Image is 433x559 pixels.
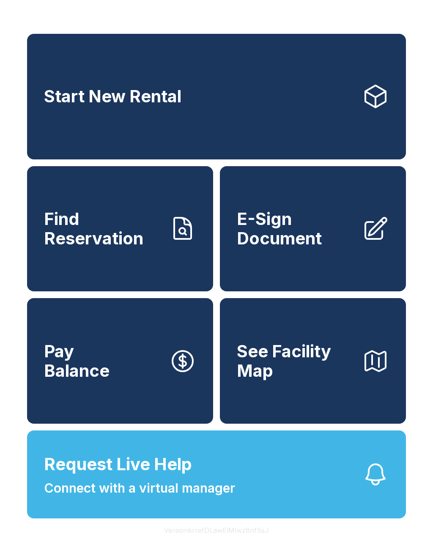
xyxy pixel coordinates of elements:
[44,342,110,380] span: Pay Balance
[44,87,181,106] span: Start New Rental
[27,166,213,292] a: Find Reservation
[220,298,406,424] button: See Facility Map
[27,298,213,424] button: PayBalance
[157,518,276,542] button: VersionkrrefDLawElMlwz8nfSsJ
[27,34,406,159] a: Start New Rental
[237,209,355,248] span: E-Sign Document
[44,452,192,477] span: Request Live Help
[27,430,406,518] button: Request Live HelpConnect with a virtual manager
[44,479,235,498] span: Connect with a virtual manager
[44,209,162,248] span: Find Reservation
[237,342,355,380] span: See Facility Map
[220,166,406,292] a: E-Sign Document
